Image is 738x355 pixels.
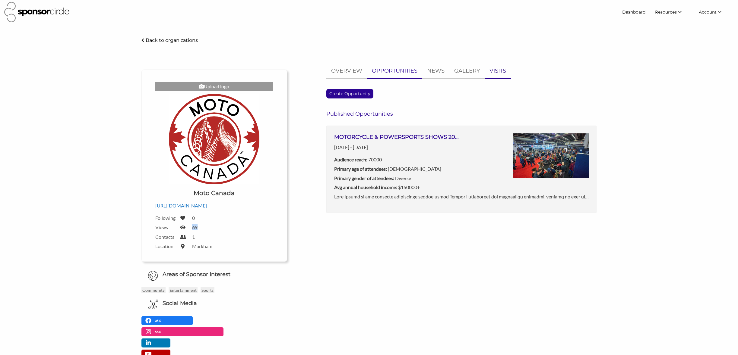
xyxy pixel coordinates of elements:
[169,287,198,293] p: Entertainment
[699,9,717,15] span: Account
[192,215,195,221] label: 0
[201,287,214,293] p: Sports
[155,215,176,221] label: Following
[427,67,445,75] p: NEWS
[192,224,198,230] label: 69
[155,82,273,91] div: Upload logo
[169,94,259,184] img: Moto Canada Logo
[489,67,506,75] p: VISITS
[331,67,362,75] p: OVERVIEW
[148,271,158,281] img: Globe Icon
[146,37,198,43] p: Back to organizations
[4,2,69,22] img: Sponsor Circle Logo
[155,234,176,240] label: Contacts
[155,224,176,230] label: Views
[655,9,677,15] span: Resources
[155,243,176,249] label: Location
[334,166,387,172] b: Primary age of attendees:
[326,111,597,117] h6: Published Opportunities
[454,67,480,75] p: GALLERY
[326,126,597,213] a: MOTORCYCLE & POWERSPORTS SHOWS 2026 ([GEOGRAPHIC_DATA], [GEOGRAPHIC_DATA], [GEOGRAPHIC_DATA], [GE...
[334,156,461,163] p: 70000
[334,165,461,173] p: [DEMOGRAPHIC_DATA]
[334,183,461,191] p: $150000+
[155,202,273,210] p: [URL][DOMAIN_NAME]
[334,143,461,151] p: [DATE] - [DATE]
[334,157,367,162] b: Audience reach:
[694,7,734,17] li: Account
[155,318,163,324] p: 35%
[163,300,197,307] h6: Social Media
[194,189,235,197] h1: Moto Canada
[334,184,397,190] b: Avg annual household income:
[372,67,417,75] p: OPPORTUNITIES
[141,287,166,293] p: Community
[650,7,694,17] li: Resources
[334,175,394,181] b: Primary gender of attendees:
[137,271,292,278] h6: Areas of Sponsor Interest
[155,329,163,335] p: 56%
[617,7,650,17] a: Dashboard
[148,300,158,309] img: Social Media Icon
[334,174,461,182] p: Diverse
[327,89,373,98] p: Create Opportunity
[192,234,195,240] label: 1
[334,193,589,201] p: Lore Ipsumd si ame consecte adipiscinge seddoeiusmod Tempor’i utlaboreet dol magnaaliqu enimadmi,...
[334,133,461,141] h3: MOTORCYCLE & POWERSPORTS SHOWS 2026 ([GEOGRAPHIC_DATA], [GEOGRAPHIC_DATA], [GEOGRAPHIC_DATA], [GE...
[192,243,212,249] label: Markham
[513,133,589,178] img: rhz29ykaer2mldfgaopm.jpg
